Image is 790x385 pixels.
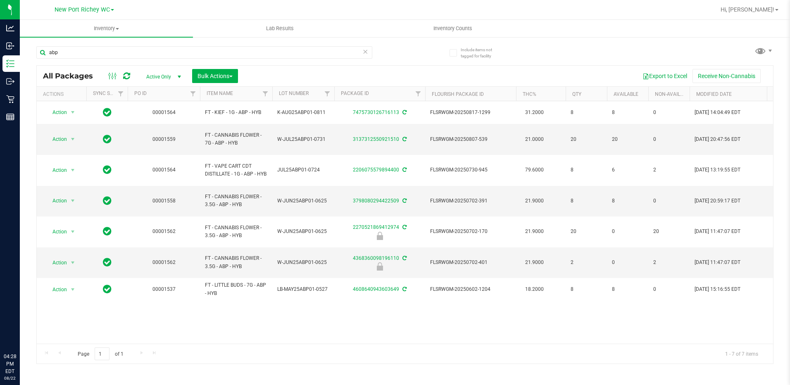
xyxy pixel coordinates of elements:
[521,226,548,238] span: 21.9000
[653,228,685,235] span: 20
[193,20,366,37] a: Lab Results
[571,228,602,235] span: 20
[696,91,732,97] a: Modified Date
[653,285,685,293] span: 0
[401,109,407,115] span: Sync from Compliance System
[401,136,407,142] span: Sync from Compliance System
[401,286,407,292] span: Sync from Compliance System
[366,20,540,37] a: Inventory Counts
[571,259,602,266] span: 2
[152,228,176,234] a: 00001562
[521,164,548,176] span: 79.6000
[612,228,643,235] span: 0
[353,167,399,173] a: 2206075579894400
[8,319,33,344] iframe: Resource center
[401,198,407,204] span: Sync from Compliance System
[521,107,548,119] span: 31.2000
[521,257,548,269] span: 21.9000
[277,259,329,266] span: W-JUN25ABP01-0625
[521,133,548,145] span: 21.0000
[152,167,176,173] a: 00001564
[134,90,147,96] a: PO ID
[321,87,334,101] a: Filter
[277,285,329,293] span: LB-MAY25ABP01-0527
[461,47,502,59] span: Include items not tagged for facility
[4,353,16,375] p: 04:28 PM EDT
[152,136,176,142] a: 00001559
[612,285,643,293] span: 8
[412,87,425,101] a: Filter
[571,166,602,174] span: 8
[68,107,78,118] span: select
[205,193,267,209] span: FT - CANNABIS FLOWER - 3.5G - ABP - HYB
[103,164,112,176] span: In Sync
[277,166,329,174] span: JUL25ABP01-0724
[353,224,399,230] a: 2270521869412974
[432,91,484,97] a: Flourish Package ID
[401,167,407,173] span: Sync from Compliance System
[6,113,14,121] inline-svg: Reports
[68,195,78,207] span: select
[20,20,193,37] a: Inventory
[6,24,14,32] inline-svg: Analytics
[521,195,548,207] span: 21.9000
[612,166,643,174] span: 6
[68,257,78,269] span: select
[71,347,130,360] span: Page of 1
[653,135,685,143] span: 0
[205,162,267,178] span: FT - VAPE CART CDT DISTILLATE - 1G - ABP - HYB
[401,255,407,261] span: Sync from Compliance System
[68,226,78,238] span: select
[4,375,16,381] p: 08/22
[612,197,643,205] span: 8
[430,166,511,174] span: FLSRWGM-20250730-945
[353,109,399,115] a: 7475730126716113
[6,59,14,68] inline-svg: Inventory
[103,283,112,295] span: In Sync
[186,87,200,101] a: Filter
[655,91,692,97] a: Non-Available
[205,224,267,240] span: FT - CANNABIS FLOWER - 3.5G - ABP - HYB
[653,197,685,205] span: 0
[571,109,602,116] span: 8
[692,69,761,83] button: Receive Non-Cannabis
[612,109,643,116] span: 8
[43,71,101,81] span: All Packages
[205,254,267,270] span: FT - CANNABIS FLOWER - 3.5G - ABP - HYB
[277,197,329,205] span: W-JUN25ABP01-0625
[612,259,643,266] span: 0
[430,259,511,266] span: FLSRWGM-20250702-401
[430,135,511,143] span: FLSRWGM-20250807-539
[430,228,511,235] span: FLSRWGM-20250702-170
[45,164,67,176] span: Action
[341,90,369,96] a: Package ID
[152,198,176,204] a: 00001558
[277,135,329,143] span: W-JUL25ABP01-0731
[95,347,109,360] input: 1
[205,131,267,147] span: FT - CANNABIS FLOWER - 7G - ABP - HYB
[279,90,309,96] a: Lot Number
[45,133,67,145] span: Action
[430,197,511,205] span: FLSRWGM-20250702-391
[353,286,399,292] a: 4608640943603649
[571,135,602,143] span: 20
[695,197,740,205] span: [DATE] 20:59:17 EDT
[353,198,399,204] a: 3798080294422509
[103,133,112,145] span: In Sync
[68,133,78,145] span: select
[152,259,176,265] a: 00001562
[571,285,602,293] span: 8
[695,166,740,174] span: [DATE] 13:19:55 EDT
[653,109,685,116] span: 0
[363,46,369,57] span: Clear
[333,262,426,271] div: Newly Received
[20,25,193,32] span: Inventory
[277,228,329,235] span: W-JUN25ABP01-0625
[68,164,78,176] span: select
[152,109,176,115] a: 00001564
[695,259,740,266] span: [DATE] 11:47:07 EDT
[197,73,233,79] span: Bulk Actions
[93,90,125,96] a: Sync Status
[114,87,128,101] a: Filter
[6,95,14,103] inline-svg: Retail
